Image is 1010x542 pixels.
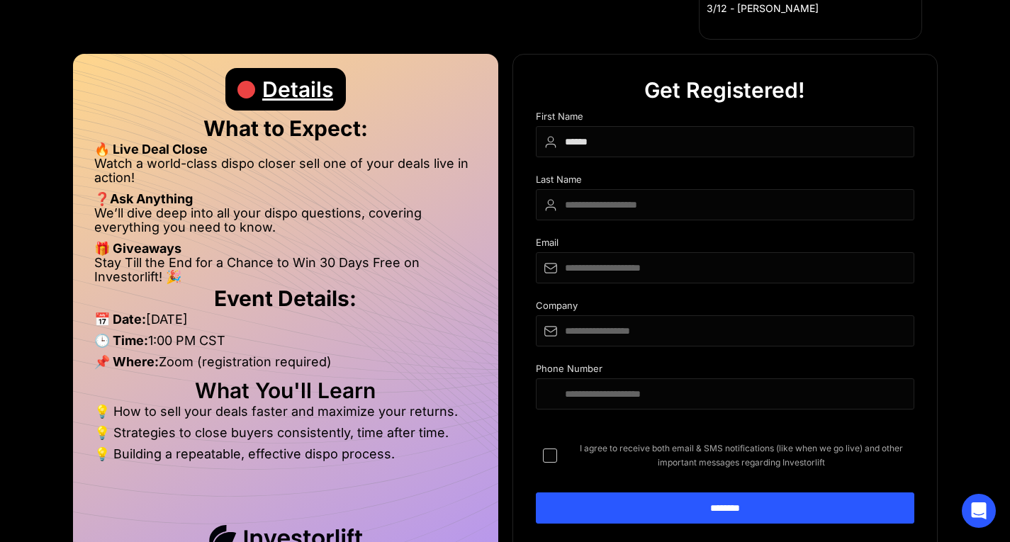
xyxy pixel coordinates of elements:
strong: 📌 Where: [94,354,159,369]
div: Details [262,68,333,111]
strong: 🕒 Time: [94,333,148,348]
div: Get Registered! [644,69,805,111]
h2: What You'll Learn [94,383,477,397]
li: Zoom (registration required) [94,355,477,376]
div: Open Intercom Messenger [962,494,996,528]
li: We’ll dive deep into all your dispo questions, covering everything you need to know. [94,206,477,242]
strong: 🎁 Giveaways [94,241,181,256]
strong: ❓Ask Anything [94,191,193,206]
div: Phone Number [536,363,914,378]
li: [DATE] [94,312,477,334]
li: 1:00 PM CST [94,334,477,355]
div: Company [536,300,914,315]
div: Last Name [536,174,914,189]
li: Stay Till the End for a Chance to Win 30 Days Free on Investorlift! 🎉 [94,256,477,284]
li: 💡 Strategies to close buyers consistently, time after time. [94,426,477,447]
strong: 📅 Date: [94,312,146,327]
div: Email [536,237,914,252]
strong: What to Expect: [203,115,368,141]
span: I agree to receive both email & SMS notifications (like when we go live) and other important mess... [568,441,914,470]
li: 💡 Building a repeatable, effective dispo process. [94,447,477,461]
div: First Name [536,111,914,126]
li: Watch a world-class dispo closer sell one of your deals live in action! [94,157,477,192]
li: 💡 How to sell your deals faster and maximize your returns. [94,405,477,426]
strong: 🔥 Live Deal Close [94,142,208,157]
strong: Event Details: [214,286,357,311]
